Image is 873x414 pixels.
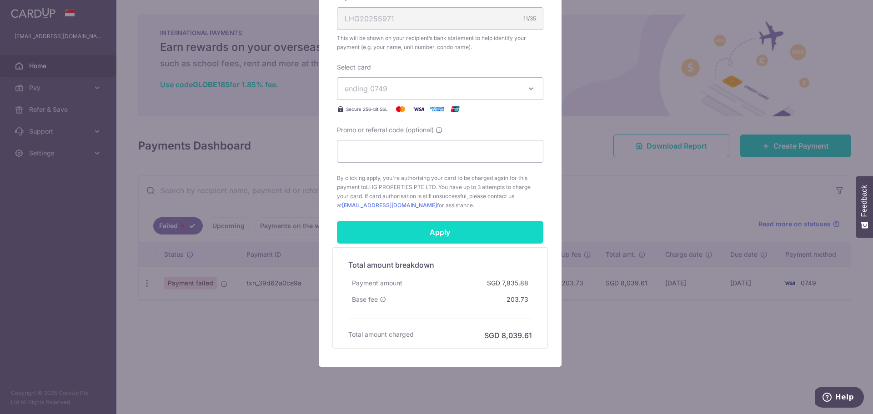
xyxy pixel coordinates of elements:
[428,104,446,115] img: American Express
[345,84,387,93] span: ending 0749
[523,14,536,23] div: 11/35
[337,34,543,52] span: This will be shown on your recipient’s bank statement to help identify your payment (e.g. your na...
[483,275,532,291] div: SGD 7,835.88
[346,105,388,113] span: Secure 256-bit SSL
[815,387,864,409] iframe: Opens a widget where you can find more information
[410,104,428,115] img: Visa
[484,330,532,341] h6: SGD 8,039.61
[856,176,873,238] button: Feedback - Show survey
[391,104,410,115] img: Mastercard
[348,330,414,339] h6: Total amount charged
[337,125,434,135] span: Promo or referral code (optional)
[337,174,543,210] span: By clicking apply, you're authorising your card to be charged again for this payment to . You hav...
[860,185,868,217] span: Feedback
[352,295,378,304] span: Base fee
[337,63,371,72] label: Select card
[342,202,437,209] a: [EMAIL_ADDRESS][DOMAIN_NAME]
[337,77,543,100] button: ending 0749
[348,259,532,270] h5: Total amount breakdown
[446,104,464,115] img: UnionPay
[503,291,532,308] div: 203.73
[348,275,406,291] div: Payment amount
[337,221,543,244] input: Apply
[366,184,436,190] span: LHG PROPERTIES PTE LTD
